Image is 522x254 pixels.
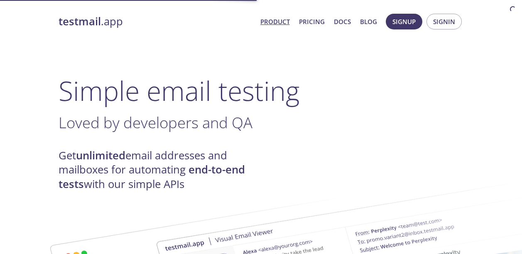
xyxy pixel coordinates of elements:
button: Signup [386,14,422,29]
span: Loved by developers and QA [59,112,252,133]
span: Signup [392,16,416,27]
span: Signin [433,16,455,27]
a: Product [260,16,290,27]
strong: unlimited [76,148,125,163]
strong: testmail [59,14,101,29]
a: Blog [360,16,377,27]
a: Docs [334,16,351,27]
h4: Get email addresses and mailboxes for automating with our simple APIs [59,149,261,191]
a: Pricing [299,16,325,27]
a: testmail.app [59,15,254,29]
button: Signin [426,14,462,29]
strong: end-to-end tests [59,162,245,191]
h1: Simple email testing [59,75,464,107]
